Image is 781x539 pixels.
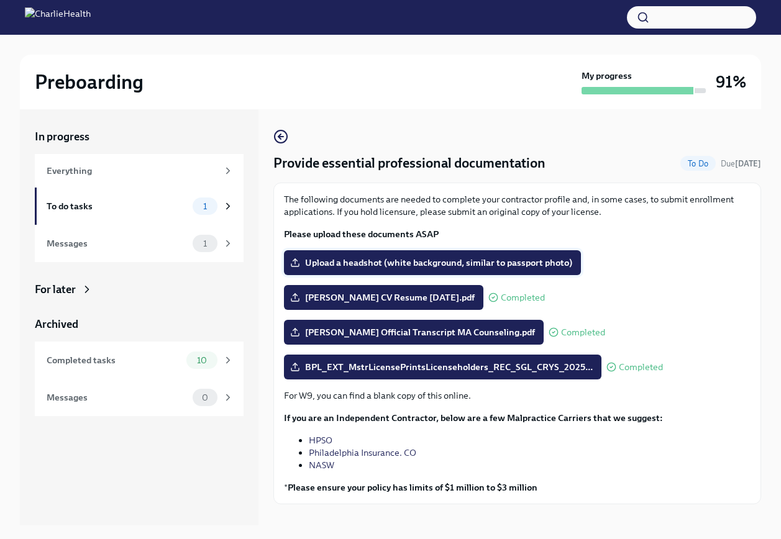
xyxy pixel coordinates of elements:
a: In progress [35,129,244,144]
label: Upload a headshot (white background, similar to passport photo) [284,250,581,275]
span: 1 [196,202,214,211]
strong: Please upload these documents ASAP [284,229,439,240]
span: 0 [194,393,216,402]
span: Completed [619,363,663,372]
span: Completed [501,293,545,302]
a: To do tasks1 [35,188,244,225]
span: September 17th, 2025 09:00 [721,158,761,170]
div: To do tasks [47,199,188,213]
label: BPL_EXT_MstrLicensePrintsLicenseholders_REC_SGL_CRYS_2025... [284,355,601,379]
span: 1 [196,239,214,248]
span: To Do [680,159,716,168]
div: Messages [47,237,188,250]
label: [PERSON_NAME] Official Transcript MA Counseling.pdf [284,320,544,345]
p: The following documents are needed to complete your contractor profile and, in some cases, to sub... [284,193,751,218]
a: NASW [309,460,334,471]
div: For later [35,282,76,297]
h3: 91% [716,71,746,93]
div: Everything [47,164,217,178]
a: Completed tasks10 [35,342,244,379]
strong: Please ensure your policy has limits of $1 million to $3 million [288,482,537,493]
span: Upload a headshot (white background, similar to passport photo) [293,256,572,269]
span: Due [721,159,761,168]
span: [PERSON_NAME] Official Transcript MA Counseling.pdf [293,326,535,338]
div: Completed tasks [47,353,181,367]
a: For later [35,282,244,297]
h4: Provide essential professional documentation [273,154,546,173]
strong: If you are an Independent Contractor, below are a few Malpractice Carriers that we suggest: [284,412,663,423]
span: BPL_EXT_MstrLicensePrintsLicenseholders_REC_SGL_CRYS_2025... [293,361,593,373]
label: [PERSON_NAME] CV Resume [DATE].pdf [284,285,483,310]
div: Messages [47,391,188,404]
p: For W9, you can find a blank copy of this online. [284,389,751,402]
span: 10 [190,356,214,365]
a: Everything [35,154,244,188]
a: HPSO [309,435,332,446]
strong: My progress [582,70,632,82]
h2: Preboarding [35,70,144,94]
a: Philadelphia Insurance. CO [309,447,416,458]
span: Completed [561,328,605,337]
a: Messages0 [35,379,244,416]
span: [PERSON_NAME] CV Resume [DATE].pdf [293,291,475,304]
a: Archived [35,317,244,332]
strong: [DATE] [735,159,761,168]
img: CharlieHealth [25,7,91,27]
a: Messages1 [35,225,244,262]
